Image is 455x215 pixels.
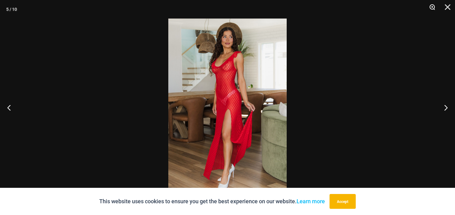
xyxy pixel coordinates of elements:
a: Learn more [297,198,325,204]
p: This website uses cookies to ensure you get the best experience on our website. [99,197,325,206]
button: Next [432,92,455,123]
img: Sometimes Red 587 Dress 02 [168,19,287,196]
div: 5 / 10 [6,5,17,14]
button: Accept [330,194,356,209]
